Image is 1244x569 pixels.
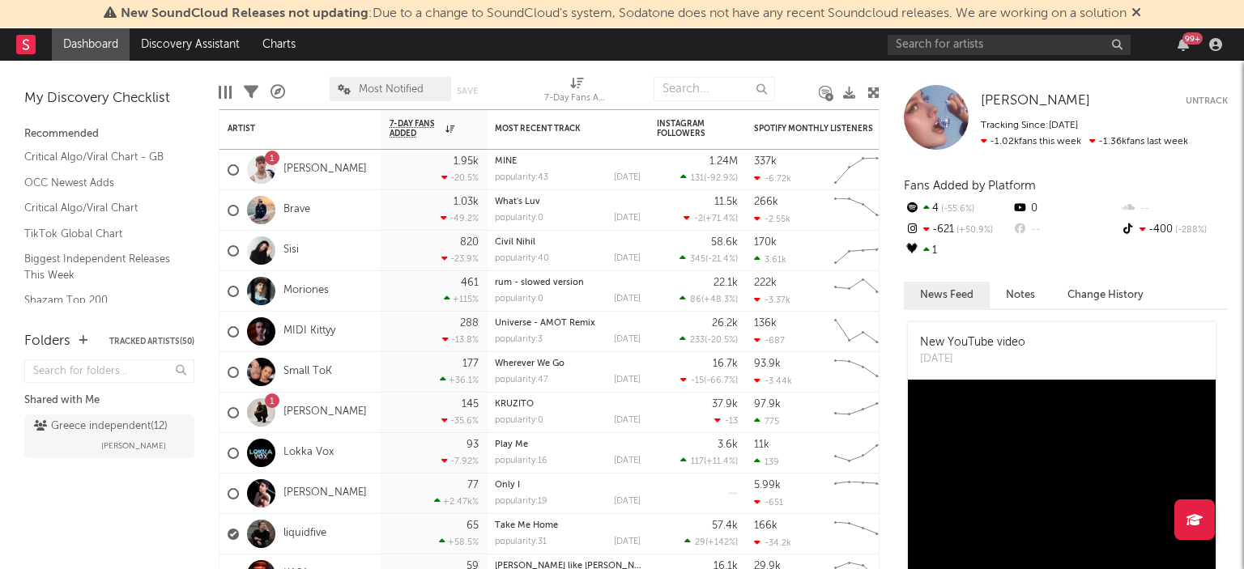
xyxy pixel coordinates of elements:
[434,496,479,507] div: +2.47k %
[754,318,777,329] div: 136k
[283,325,335,338] a: MIDI Kittyy
[904,198,1012,219] div: 4
[754,456,779,467] div: 139
[718,439,738,450] div: 3.6k
[466,520,479,531] div: 65
[359,84,424,95] span: Most Notified
[754,480,781,490] div: 5.99k
[24,250,178,283] a: Biggest Independent Releases This Week
[283,446,334,460] a: Lokka Vox
[827,473,900,514] svg: Chart title
[219,69,232,116] div: Edit Columns
[24,225,178,243] a: TikTok Global Chart
[24,359,194,383] input: Search for folders...
[690,255,705,264] span: 345
[754,124,875,134] div: Spotify Monthly Listeners
[495,295,543,304] div: popularity: 0
[52,28,130,61] a: Dashboard
[495,214,543,223] div: popularity: 0
[495,254,549,263] div: popularity: 40
[495,537,547,546] div: popularity: 31
[754,497,783,507] div: -651
[495,359,564,368] a: Wherever We Go
[827,190,900,231] svg: Chart title
[690,295,701,304] span: 86
[271,69,285,116] div: A&R Pipeline
[680,172,738,183] div: ( )
[754,278,777,288] div: 222k
[714,278,738,288] div: 22.1k
[684,537,738,547] div: ( )
[904,240,1012,261] div: 1
[1178,38,1189,51] button: 99+
[904,282,990,308] button: News Feed
[827,433,900,473] svg: Chart title
[694,214,703,223] span: -2
[827,150,900,190] svg: Chart title
[827,514,900,554] svg: Chart title
[460,237,479,248] div: 820
[283,244,299,257] a: Sisi
[495,400,534,409] a: KRUZITO
[495,440,528,449] a: Play Me
[441,213,479,223] div: -49.2 %
[441,172,479,183] div: -20.5 %
[711,237,738,248] div: 58.6k
[442,334,479,345] div: -13.8 %
[981,137,1188,146] span: -1.36k fans last week
[101,436,166,456] span: [PERSON_NAME]
[495,124,616,134] div: Most Recent Track
[754,376,792,386] div: -3.44k
[283,486,367,500] a: [PERSON_NAME]
[283,527,326,541] a: liquidfive
[441,456,479,466] div: -7.92 %
[754,295,790,305] div: -3.37k
[228,124,349,134] div: Artist
[754,520,777,531] div: 166k
[24,125,194,144] div: Recommended
[24,148,178,166] a: Critical Algo/Viral Chart - GB
[440,375,479,385] div: +36.1 %
[495,456,547,465] div: popularity: 16
[706,376,735,385] span: -66.7 %
[754,416,779,427] div: 775
[691,457,704,466] span: 117
[981,137,1081,146] span: -1.02k fans this week
[121,7,1127,20] span: : Due to a change to SoundCloud's system, Sodatone does not have any recent Soundcloud releases. ...
[495,319,641,328] div: Universe - AMOT Remix
[904,180,1036,192] span: Fans Added by Platform
[1120,219,1228,240] div: -400
[1186,93,1228,109] button: Untrack
[24,89,194,108] div: My Discovery Checklist
[495,157,517,166] a: MINE
[283,284,329,298] a: Moriones
[713,359,738,369] div: 16.7k
[24,332,70,351] div: Folders
[495,521,558,530] a: Take Me Home
[283,365,332,379] a: Small ToK
[754,335,785,346] div: -687
[827,271,900,312] svg: Chart title
[614,214,641,223] div: [DATE]
[24,199,178,217] a: Critical Algo/Viral Chart
[707,336,735,345] span: -20.5 %
[283,163,367,176] a: [PERSON_NAME]
[495,319,595,328] a: Universe - AMOT Remix
[441,415,479,426] div: -35.6 %
[495,481,641,490] div: Only I
[712,318,738,329] div: 26.2k
[461,278,479,288] div: 461
[439,537,479,547] div: +58.5 %
[827,312,900,352] svg: Chart title
[920,334,1025,351] div: New YouTube video
[1051,282,1160,308] button: Change History
[614,335,641,344] div: [DATE]
[754,254,786,265] div: 3.61k
[754,173,791,184] div: -6.72k
[712,520,738,531] div: 57.4k
[1012,198,1119,219] div: 0
[754,156,777,167] div: 337k
[130,28,251,61] a: Discovery Assistant
[466,439,479,450] div: 93
[680,375,738,385] div: ( )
